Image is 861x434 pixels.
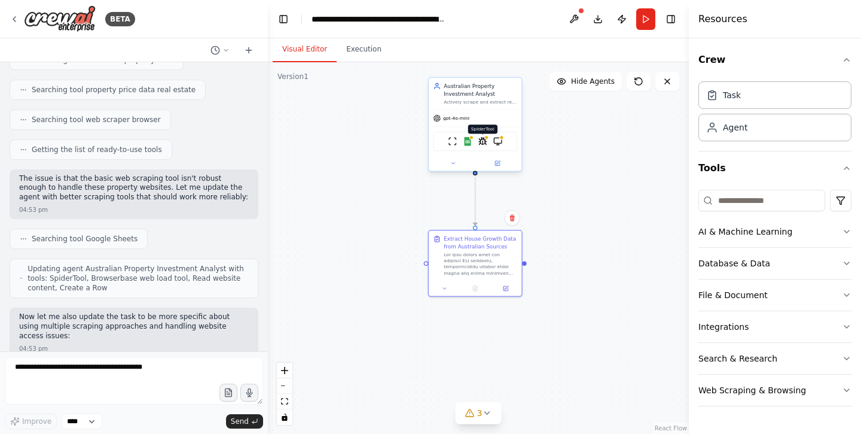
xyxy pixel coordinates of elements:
a: React Flow attribution [655,425,687,432]
img: BrowserbaseLoadTool [493,137,502,146]
button: No output available [459,284,491,293]
span: Searching tool Google Sheets [32,234,138,244]
button: AI & Machine Learning [698,216,851,247]
div: Version 1 [277,72,309,81]
img: ScrapeWebsiteTool [448,137,457,146]
button: toggle interactivity [277,409,292,425]
h4: Resources [698,12,747,26]
span: Getting the list of ready-to-use tools [32,145,162,154]
button: Database & Data [698,248,851,279]
button: Open in side panel [476,159,518,168]
div: React Flow controls [277,363,292,425]
img: Google Sheets [463,137,472,146]
div: 04:53 pm [19,205,48,214]
span: Send [231,417,249,426]
nav: breadcrumb [312,13,446,25]
div: Australian Property Investment Analyst [444,83,517,98]
button: Click to speak your automation idea [240,384,258,402]
span: Searching tool web scraper browser [32,115,161,125]
div: Actively scrape and extract real house price data from [DOMAIN_NAME], [DOMAIN_NAME], and [DOMAIN_... [444,99,517,105]
button: File & Document [698,280,851,311]
button: zoom out [277,378,292,394]
div: Australian Property Investment AnalystActively scrape and extract real house price data from [DOM... [428,78,523,173]
button: Tools [698,151,851,185]
button: Delete node [505,210,520,226]
p: The issue is that the basic web scraping tool isn't robust enough to handle these property websit... [19,174,249,202]
button: Hide right sidebar [662,11,679,28]
span: gpt-4o-mini [443,116,469,122]
img: SpiderTool [478,137,487,146]
div: Lor ipsu dolors amet con adipisci ELI seddoeiu, temporincididu utlabor etdol magna aliq enima min... [444,252,517,276]
div: Integrations [698,321,749,333]
div: BETA [105,12,135,26]
button: Start a new chat [239,43,258,57]
button: Integrations [698,311,851,342]
div: Database & Data [698,257,770,269]
button: Improve [5,414,57,429]
p: Now let me also update the task to be more specific about using multiple scraping approaches and ... [19,312,249,341]
div: Extract House Growth Data from Australian SourcesLor ipsu dolors amet con adipisci ELI seddoeiu, ... [428,230,523,297]
button: Hide left sidebar [275,11,292,28]
button: Send [226,414,263,429]
div: Tools [698,185,851,416]
button: Crew [698,43,851,77]
button: Upload files [219,384,237,402]
div: AI & Machine Learning [698,226,792,238]
div: Crew [698,77,851,151]
img: Logo [24,5,96,32]
button: Web Scraping & Browsing [698,375,851,406]
button: Switch to previous chat [206,43,234,57]
span: Improve [22,417,51,426]
div: File & Document [698,289,768,301]
div: Extract House Growth Data from Australian Sources [444,235,517,250]
button: Visual Editor [273,37,337,62]
div: Search & Research [698,353,777,365]
button: 3 [456,402,502,424]
button: Execution [337,37,391,62]
div: 04:53 pm [19,344,48,353]
div: Task [723,89,741,101]
div: Agent [723,122,747,133]
span: Hide Agents [571,77,615,86]
span: Searching tool property price data real estate [32,85,196,95]
button: zoom in [277,363,292,378]
g: Edge from 59cba4a1-de03-4a07-aea8-481637103464 to cd3d2a3f-1f2c-4c1c-83df-4a440f775967 [471,177,479,226]
button: Search & Research [698,343,851,374]
button: fit view [277,394,292,409]
span: 3 [477,407,483,419]
button: Open in side panel [493,284,518,293]
button: Hide Agents [549,72,622,91]
div: Web Scraping & Browsing [698,384,806,396]
span: Updating agent Australian Property Investment Analyst with tools: SpiderTool, Browserbase web loa... [28,264,248,293]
